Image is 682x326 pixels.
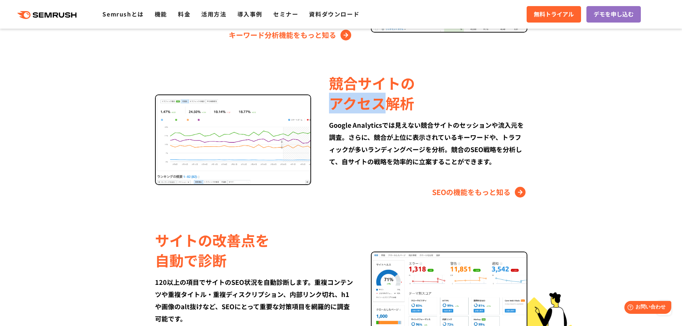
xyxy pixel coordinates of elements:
[178,10,190,18] a: 料金
[534,10,574,19] span: 無料トライアル
[229,29,353,41] a: キーワード分析機能をもっと知る
[309,10,359,18] a: 資料ダウンロード
[155,276,353,325] div: 120以上の項目でサイトのSEO状況を自動診断します。重複コンテンツや重複タイトル・重複ディスクリプション、内部リンク切れ、h1や画像のalt抜けなど、SEOにとって重要な対策項目を網羅的に調査...
[329,119,527,167] div: Google Analyticsでは見えない競合サイトのセッションや流入元を調査。さらに、競合が上位に表示されているキーワードや、トラフィックが多いランディングページを分析。競合のSEO戦略を分...
[102,10,144,18] a: Semrushとは
[329,73,527,113] div: 競合サイトの アクセス解析
[273,10,298,18] a: セミナー
[155,230,353,270] div: サイトの改善点を 自動で診断
[155,10,167,18] a: 機能
[237,10,262,18] a: 導入事例
[201,10,226,18] a: 活用方法
[586,6,641,23] a: デモを申し込む
[432,186,527,198] a: SEOの機能をもっと知る
[594,10,634,19] span: デモを申し込む
[618,298,674,318] iframe: Help widget launcher
[527,6,581,23] a: 無料トライアル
